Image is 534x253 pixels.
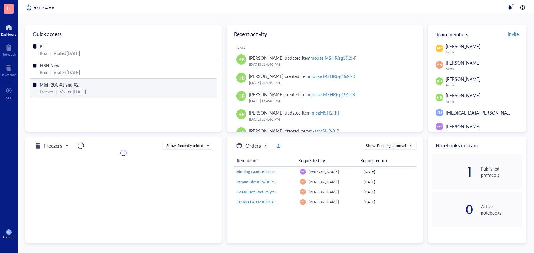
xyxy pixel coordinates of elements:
[296,155,358,166] th: Requested by
[446,92,480,98] span: [PERSON_NAME]
[308,199,339,205] span: [PERSON_NAME]
[7,4,11,12] span: H
[249,109,340,116] div: [PERSON_NAME] updated item
[308,169,339,174] span: [PERSON_NAME]
[50,69,51,76] div: |
[437,46,442,51] span: MP
[53,50,80,57] div: Visited [DATE]
[364,189,414,195] div: [DATE]
[364,199,414,205] div: [DATE]
[237,169,295,175] a: Blotting-Grade Blocker
[2,42,16,56] a: Notebook
[301,171,305,173] span: MW
[249,98,413,104] div: [DATE] at 4:40 PM
[1,22,17,36] a: Dashboard
[481,166,523,178] div: Published protocols
[40,43,46,49] span: P-T
[232,70,418,88] a: HB[PERSON_NAME] created itemmouse MSHR(sg1&2)-R[DATE] at 4:40 PM
[301,181,305,183] span: YN
[3,235,15,239] div: Account
[237,179,340,184] span: Immun-Blot® PVDF Membrane, Roll, 26 cm x 3.3 m, 1620177
[7,231,10,233] span: KM
[508,29,519,39] button: Invite
[446,110,515,116] span: [MEDICAL_DATA][PERSON_NAME]
[1,32,17,36] div: Dashboard
[446,99,523,103] div: Admin
[428,25,526,43] div: Team members
[249,54,356,61] div: [PERSON_NAME] updated item
[309,91,355,98] div: mouse MSHR(sg1&2)-R
[56,88,57,95] div: |
[237,169,275,174] span: Blotting-Grade Blocker
[249,73,355,80] div: [PERSON_NAME] created item
[40,50,47,57] div: Box
[232,52,418,70] a: HB[PERSON_NAME] updated itemmouse MSHR(sg1&2)-F[DATE] at 4:40 PM
[437,95,442,100] span: HB
[238,111,245,118] span: HB
[311,55,356,61] div: mouse MSHR(sg1&2)-F
[249,116,413,122] div: [DATE] at 4:40 PM
[2,53,16,56] div: Notebook
[364,179,414,185] div: [DATE]
[308,179,339,184] span: [PERSON_NAME]
[2,73,16,76] div: Inventory
[237,189,283,194] span: GoTaq Hot Start Polymerase
[40,69,47,76] div: Box
[446,76,480,82] span: [PERSON_NAME]
[428,137,526,154] div: Notebooks in Team
[2,63,16,76] a: Inventory
[437,125,442,128] span: MW
[234,155,296,166] th: Item name
[232,88,418,107] a: HB[PERSON_NAME] created itemmouse MSHR(sg1&2)-R[DATE] at 4:40 PM
[437,79,442,84] span: BH
[311,110,340,116] div: m-sgMSH2-1 F
[508,31,519,37] span: Invite
[236,46,418,49] div: [DATE]
[309,73,355,79] div: mouse MSHR(sg1&2)-R
[446,67,523,70] div: Admin
[53,69,80,76] div: Visited [DATE]
[238,56,245,63] span: HB
[245,142,261,149] h5: Orders
[446,83,523,87] div: Admin
[358,155,412,166] th: Requested on
[437,62,442,68] span: YN
[364,169,414,175] div: [DATE]
[446,123,480,130] span: [PERSON_NAME]
[238,74,245,81] span: HB
[249,91,355,98] div: [PERSON_NAME] created item
[238,93,245,99] span: HB
[25,25,222,43] div: Quick access
[301,191,305,194] span: YN
[40,62,59,69] span: FISH New
[249,80,413,86] div: [DATE] at 4:40 PM
[40,88,53,95] div: Freezer
[366,143,406,149] div: Show: Pending approval
[432,205,473,215] div: 0
[227,25,423,43] div: Recent activity
[481,203,523,216] div: Active notebooks
[50,50,51,57] div: |
[6,96,12,99] div: Add
[60,88,86,95] div: Visited [DATE]
[25,4,56,11] img: genemod-logo
[432,167,473,177] div: 1
[40,82,79,88] span: Mini -20C #1 and #2
[232,107,418,125] a: HB[PERSON_NAME] updated itemm-sgMSH2-1 F[DATE] at 4:40 PM
[237,189,295,195] a: GoTaq Hot Start Polymerase
[301,201,305,204] span: YN
[446,50,523,54] div: Admin
[237,179,295,185] a: Immun-Blot® PVDF Membrane, Roll, 26 cm x 3.3 m, 1620177
[237,199,344,205] span: TaKaRa LA Taq® DNA Polymerase (Mg2+ plus buffer) - 250 Units
[308,189,339,194] span: [PERSON_NAME]
[446,59,480,66] span: [PERSON_NAME]
[44,142,62,149] h5: Freezers
[249,61,413,68] div: [DATE] at 4:40 PM
[166,143,203,149] div: Show: Recently added
[237,199,295,205] a: TaKaRa LA Taq® DNA Polymerase (Mg2+ plus buffer) - 250 Units
[437,110,442,115] span: KM
[446,43,480,49] span: [PERSON_NAME]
